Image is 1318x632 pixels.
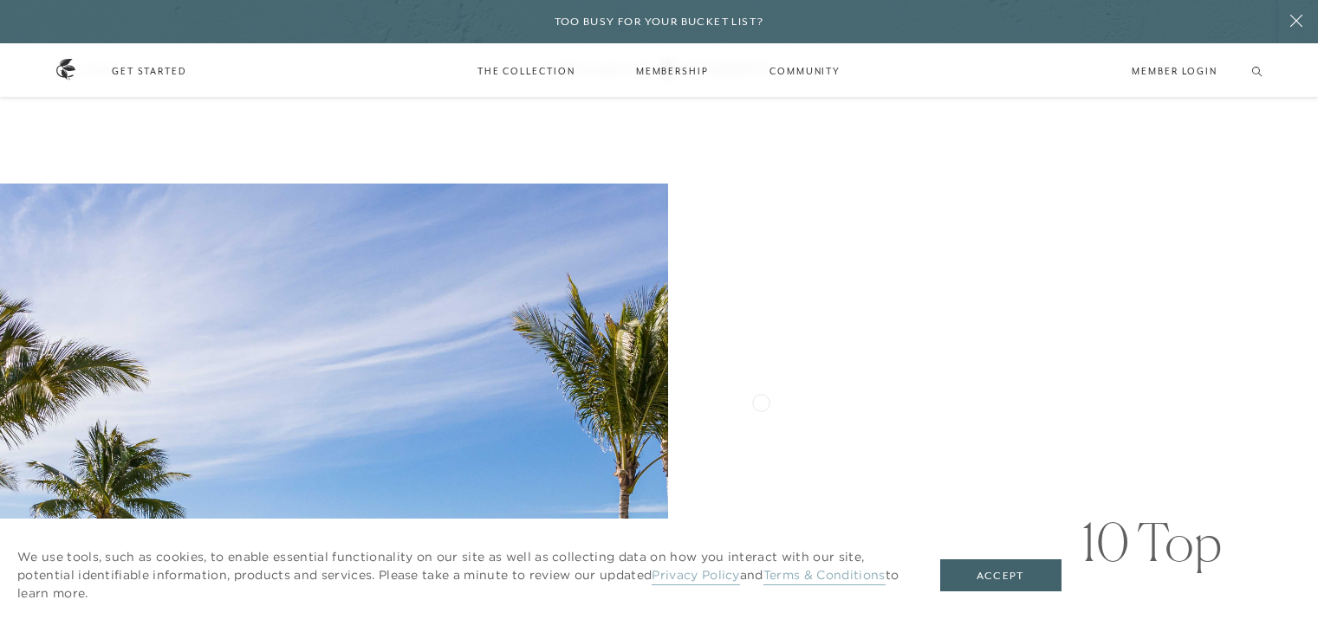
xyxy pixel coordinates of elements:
a: The Collection [460,46,593,96]
a: Get Started [112,63,187,79]
h1: Paradise Found: 10 Top Beach Clubs [745,516,1263,620]
a: Member Login [1132,63,1217,79]
a: Terms & Conditions [763,567,886,585]
a: Membership [619,46,726,96]
a: Privacy Policy [652,567,739,585]
a: Community [752,46,858,96]
button: Accept [940,559,1062,592]
h6: Too busy for your bucket list? [555,14,764,30]
p: We use tools, such as cookies, to enable essential functionality on our site as well as collectin... [17,548,906,603]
